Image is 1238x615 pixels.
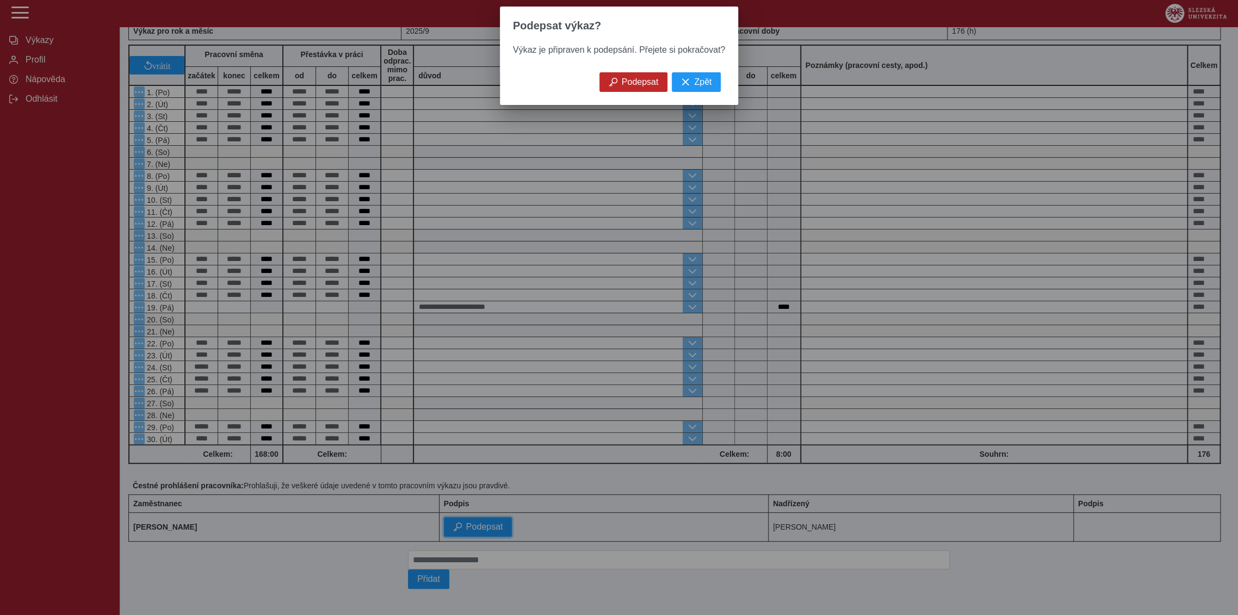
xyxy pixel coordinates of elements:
[599,72,668,92] button: Podepsat
[672,72,721,92] button: Zpět
[694,77,711,87] span: Zpět
[622,77,659,87] span: Podepsat
[513,45,725,54] span: Výkaz je připraven k podepsání. Přejete si pokračovat?
[513,20,601,32] span: Podepsat výkaz?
